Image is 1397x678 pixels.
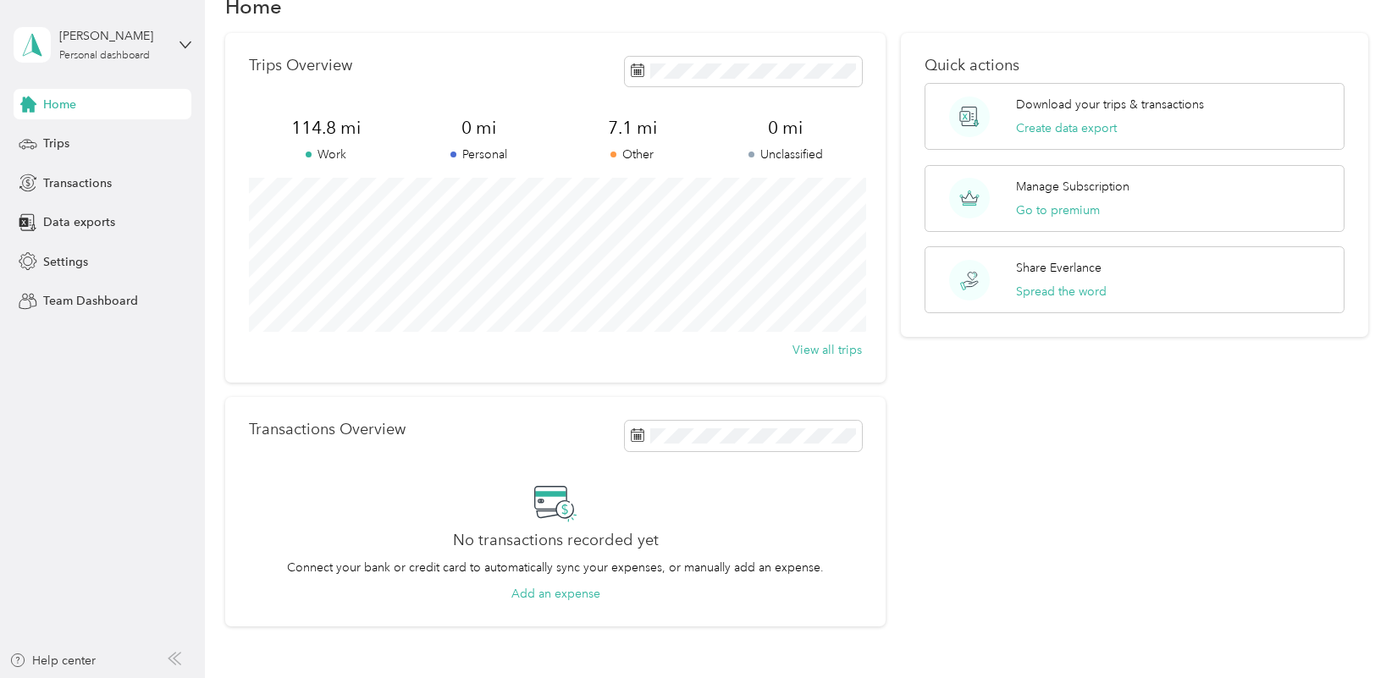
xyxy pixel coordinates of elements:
[792,341,862,359] button: View all trips
[1016,119,1117,137] button: Create data export
[249,57,352,74] p: Trips Overview
[43,292,138,310] span: Team Dashboard
[59,51,150,61] div: Personal dashboard
[555,116,709,140] span: 7.1 mi
[453,532,659,549] h2: No transactions recorded yet
[402,146,555,163] p: Personal
[1016,283,1107,300] button: Spread the word
[43,253,88,271] span: Settings
[1302,583,1397,678] iframe: Everlance-gr Chat Button Frame
[249,116,402,140] span: 114.8 mi
[59,27,165,45] div: [PERSON_NAME]
[43,174,112,192] span: Transactions
[709,116,862,140] span: 0 mi
[1016,201,1100,219] button: Go to premium
[249,146,402,163] p: Work
[1016,259,1102,277] p: Share Everlance
[43,213,115,231] span: Data exports
[555,146,709,163] p: Other
[1016,96,1204,113] p: Download your trips & transactions
[43,135,69,152] span: Trips
[402,116,555,140] span: 0 mi
[709,146,862,163] p: Unclassified
[287,559,824,576] p: Connect your bank or credit card to automatically sync your expenses, or manually add an expense.
[43,96,76,113] span: Home
[925,57,1345,74] p: Quick actions
[1016,178,1129,196] p: Manage Subscription
[9,652,96,670] button: Help center
[511,585,600,603] button: Add an expense
[249,421,406,438] p: Transactions Overview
